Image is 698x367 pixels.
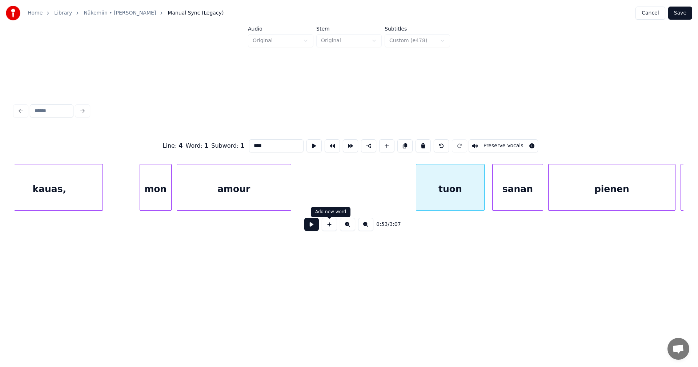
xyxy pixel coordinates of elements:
[248,26,313,31] label: Audio
[376,221,394,228] div: /
[316,26,382,31] label: Stem
[211,141,244,150] div: Subword :
[163,141,183,150] div: Line :
[168,9,224,17] span: Manual Sync (Legacy)
[469,139,538,152] button: Toggle
[241,142,245,149] span: 1
[84,9,156,17] a: Näkemiin • [PERSON_NAME]
[28,9,224,17] nav: breadcrumb
[54,9,72,17] a: Library
[186,141,209,150] div: Word :
[28,9,43,17] a: Home
[6,6,20,20] img: youka
[376,221,388,228] span: 0:53
[178,142,182,149] span: 4
[315,209,346,215] div: Add new word
[385,26,450,31] label: Subtitles
[667,338,689,360] a: Avoin keskustelu
[668,7,692,20] button: Save
[635,7,665,20] button: Cancel
[389,221,401,228] span: 3:07
[204,142,208,149] span: 1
